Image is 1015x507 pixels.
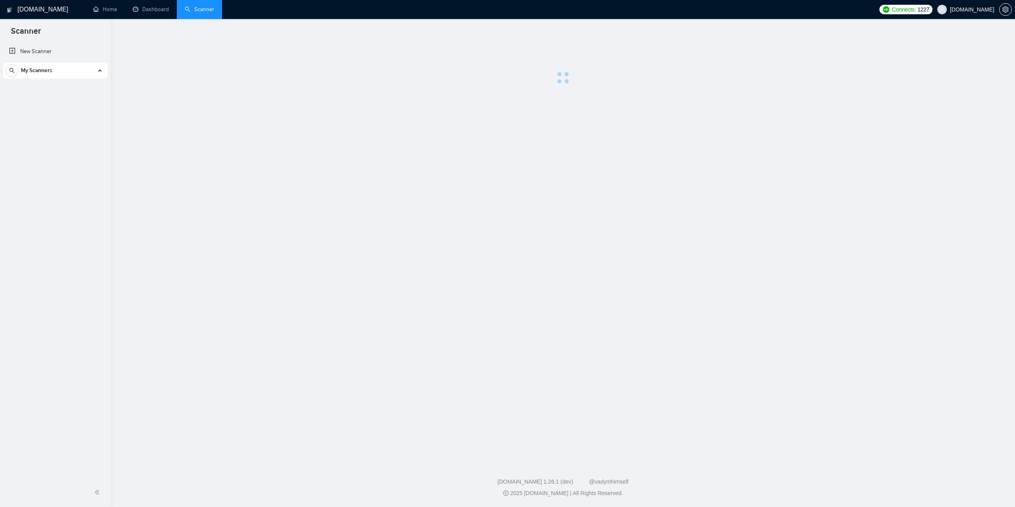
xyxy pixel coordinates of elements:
li: New Scanner [3,44,108,59]
img: logo [7,4,12,16]
a: @vadymhimself [589,478,628,485]
span: search [6,68,18,73]
a: [DOMAIN_NAME] 1.26.1 (dev) [498,478,573,485]
div: 2025 [DOMAIN_NAME] | All Rights Reserved. [117,489,1009,497]
span: My Scanners [21,63,52,78]
a: setting [999,6,1012,13]
a: searchScanner [185,6,214,13]
span: Scanner [5,25,47,42]
a: dashboardDashboard [133,6,169,13]
span: user [939,7,945,12]
span: Connects: [892,5,916,14]
a: New Scanner [9,44,101,59]
img: upwork-logo.png [883,6,889,13]
span: 1227 [917,5,929,14]
span: setting [1000,6,1011,13]
span: copyright [503,490,509,496]
a: homeHome [93,6,117,13]
button: setting [999,3,1012,16]
li: My Scanners [3,63,108,82]
span: double-left [94,488,102,496]
button: search [6,64,18,77]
